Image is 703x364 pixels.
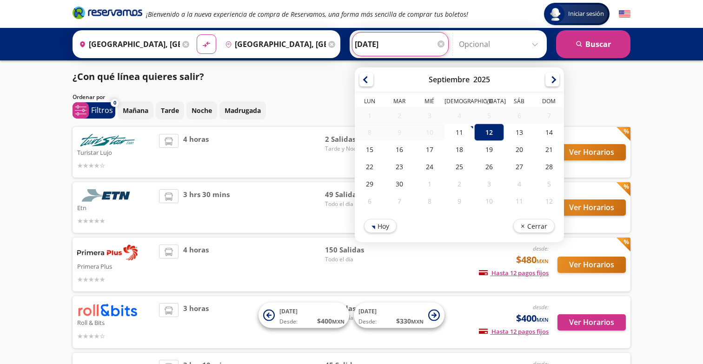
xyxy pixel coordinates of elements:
[73,70,204,84] p: ¿Con qué línea quieres salir?
[385,192,414,210] div: 07-Oct-25
[355,33,446,56] input: Elegir Fecha
[619,8,630,20] button: English
[73,6,142,22] a: Brand Logo
[73,102,115,119] button: 0Filtros
[534,124,564,141] div: 14-Sep-25
[123,106,148,115] p: Mañana
[183,245,209,285] span: 4 horas
[557,199,626,216] button: Ver Horarios
[325,145,390,153] span: Tarde y Noche
[156,101,184,119] button: Tarde
[474,141,504,158] div: 19-Sep-25
[279,307,298,315] span: [DATE]
[474,158,504,175] div: 26-Sep-25
[474,97,504,107] th: Viernes
[118,101,153,119] button: Mañana
[77,189,138,202] img: Etn
[73,93,105,101] p: Ordenar por
[444,158,474,175] div: 25-Sep-25
[183,134,209,171] span: 4 horas
[534,192,564,210] div: 12-Oct-25
[415,158,444,175] div: 24-Sep-25
[557,144,626,160] button: Ver Horarios
[325,189,390,200] span: 49 Salidas
[355,107,385,124] div: 01-Sep-25
[474,107,504,124] div: 05-Sep-25
[146,10,468,19] em: ¡Bienvenido a la nueva experiencia de compra de Reservamos, una forma más sencilla de comprar tus...
[504,158,534,175] div: 27-Sep-25
[77,245,138,260] img: Primera Plus
[415,97,444,107] th: Miércoles
[411,318,424,325] small: MXN
[219,101,266,119] button: Madrugada
[504,192,534,210] div: 11-Oct-25
[459,33,542,56] input: Opcional
[358,307,377,315] span: [DATE]
[415,141,444,158] div: 17-Sep-25
[533,303,549,311] em: desde:
[444,141,474,158] div: 18-Sep-25
[534,158,564,175] div: 28-Sep-25
[474,175,504,192] div: 03-Oct-25
[444,124,474,141] div: 11-Sep-25
[534,97,564,107] th: Domingo
[415,192,444,210] div: 08-Oct-25
[557,257,626,273] button: Ver Horarios
[415,175,444,192] div: 01-Oct-25
[474,124,504,141] div: 12-Sep-25
[192,106,212,115] p: Noche
[504,141,534,158] div: 20-Sep-25
[279,318,298,326] span: Desde:
[504,107,534,124] div: 06-Sep-25
[73,6,142,20] i: Brand Logo
[77,134,138,146] img: Turistar Lujo
[444,97,474,107] th: Jueves
[77,303,138,317] img: Roll & Bits
[77,202,154,213] p: Etn
[534,107,564,124] div: 07-Sep-25
[325,134,390,145] span: 2 Salidas
[325,200,390,208] span: Todo el día
[385,141,414,158] div: 16-Sep-25
[513,219,555,233] button: Cerrar
[332,318,345,325] small: MXN
[504,175,534,192] div: 04-Oct-25
[355,97,385,107] th: Lunes
[479,327,549,336] span: Hasta 12 pagos fijos
[564,9,608,19] span: Iniciar sesión
[186,101,217,119] button: Noche
[355,175,385,192] div: 29-Sep-25
[364,219,397,233] button: Hoy
[259,303,349,328] button: [DATE]Desde:$400MXN
[533,245,549,252] em: desde:
[444,107,474,124] div: 04-Sep-25
[415,107,444,124] div: 03-Sep-25
[77,260,154,271] p: Primera Plus
[355,141,385,158] div: 15-Sep-25
[183,303,209,341] span: 3 horas
[556,30,630,58] button: Buscar
[354,303,444,328] button: [DATE]Desde:$330MXN
[221,33,326,56] input: Buscar Destino
[537,316,549,323] small: MXN
[325,245,390,255] span: 150 Salidas
[355,192,385,210] div: 06-Oct-25
[474,192,504,210] div: 10-Oct-25
[385,124,414,140] div: 09-Sep-25
[516,311,549,325] span: $400
[355,124,385,140] div: 08-Sep-25
[385,97,414,107] th: Martes
[444,175,474,192] div: 02-Oct-25
[317,316,345,326] span: $ 400
[183,189,230,226] span: 3 hrs 30 mins
[504,97,534,107] th: Sábado
[75,33,180,56] input: Buscar Origen
[534,175,564,192] div: 05-Oct-25
[91,105,113,116] p: Filtros
[385,158,414,175] div: 23-Sep-25
[557,314,626,331] button: Ver Horarios
[473,74,490,85] div: 2025
[161,106,179,115] p: Tarde
[77,146,154,158] p: Turistar Lujo
[504,124,534,141] div: 13-Sep-25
